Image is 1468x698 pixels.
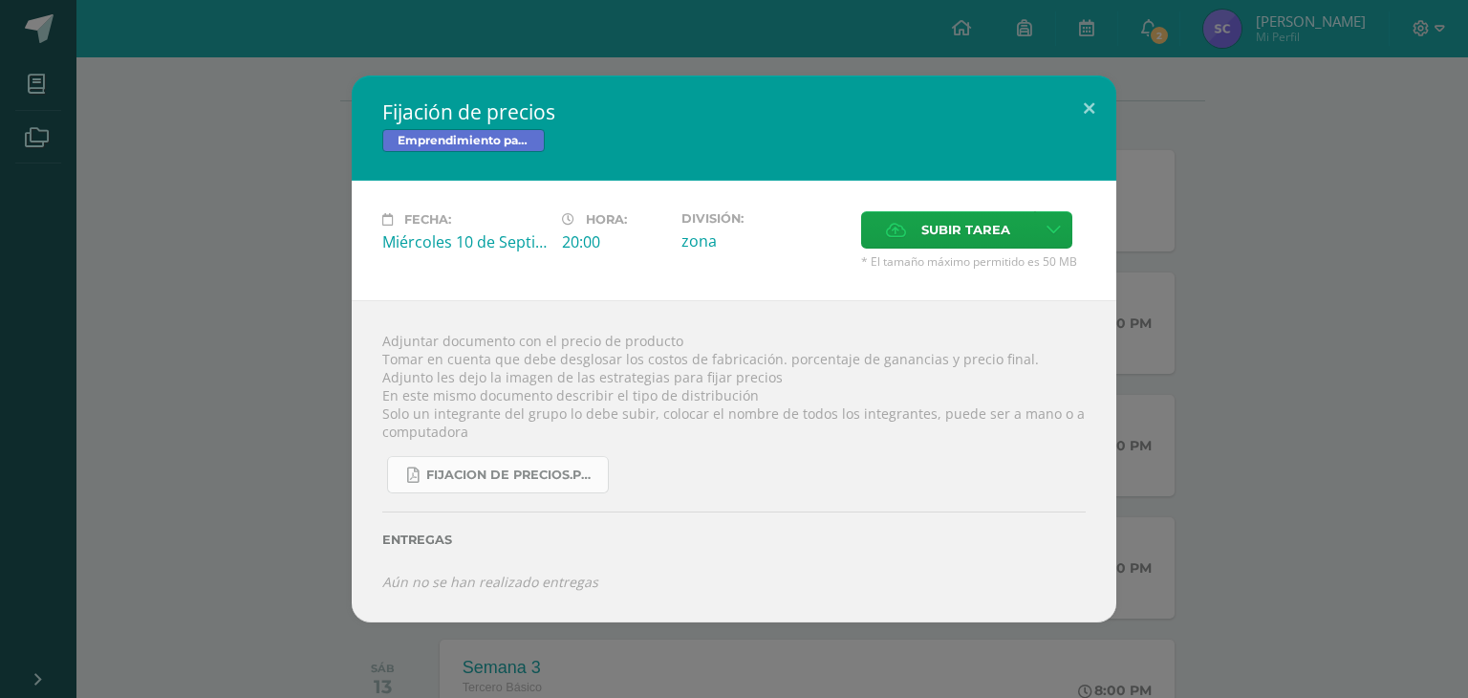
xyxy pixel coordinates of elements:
label: Entregas [382,533,1086,547]
div: 20:00 [562,231,666,252]
div: Adjuntar documento con el precio de producto Tomar en cuenta que debe desglosar los costos de fab... [352,300,1116,622]
span: fijacion de precios.pdf [426,468,598,483]
label: División: [681,211,846,226]
span: Emprendimiento para la Productividad [382,129,545,152]
span: * El tamaño máximo permitido es 50 MB [861,253,1086,270]
span: Fecha: [404,212,451,227]
i: Aún no se han realizado entregas [382,573,598,591]
span: Hora: [586,212,627,227]
div: zona [681,230,846,251]
a: fijacion de precios.pdf [387,456,609,493]
div: Miércoles 10 de Septiembre [382,231,547,252]
h2: Fijación de precios [382,98,1086,125]
button: Close (Esc) [1062,76,1116,141]
span: Subir tarea [921,212,1010,248]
